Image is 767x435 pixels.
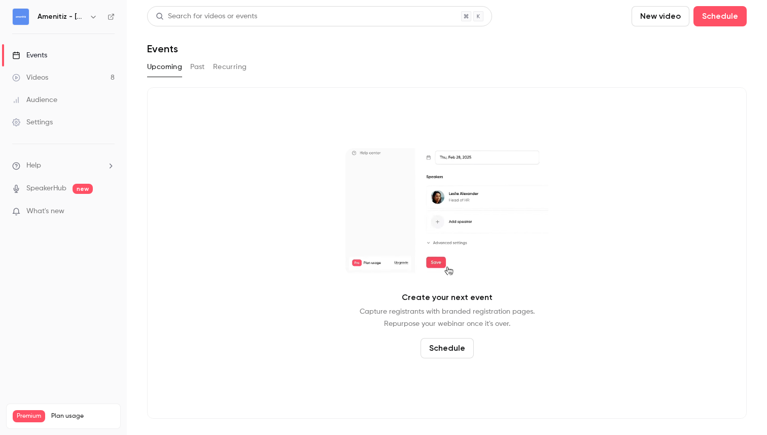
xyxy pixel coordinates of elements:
[13,9,29,25] img: Amenitiz - Brazil 🇧🇷
[102,207,115,216] iframe: Noticeable Trigger
[147,59,182,75] button: Upcoming
[12,160,115,171] li: help-dropdown-opener
[13,410,45,422] span: Premium
[213,59,247,75] button: Recurring
[51,412,114,420] span: Plan usage
[26,183,66,194] a: SpeakerHub
[360,306,535,330] p: Capture registrants with branded registration pages. Repurpose your webinar once it's over.
[632,6,689,26] button: New video
[26,160,41,171] span: Help
[26,206,64,217] span: What's new
[147,43,178,55] h1: Events
[421,338,474,358] button: Schedule
[12,73,48,83] div: Videos
[12,117,53,127] div: Settings
[402,291,493,304] p: Create your next event
[190,59,205,75] button: Past
[38,12,85,22] h6: Amenitiz - [GEOGRAPHIC_DATA] 🇧🇷
[693,6,747,26] button: Schedule
[12,95,57,105] div: Audience
[12,50,47,60] div: Events
[156,11,257,22] div: Search for videos or events
[73,184,93,194] span: new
